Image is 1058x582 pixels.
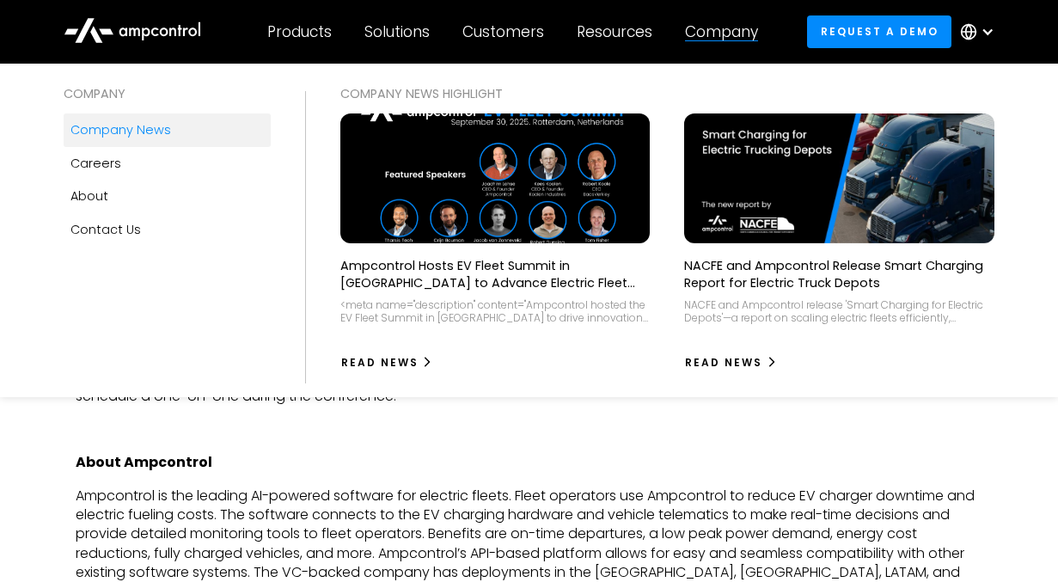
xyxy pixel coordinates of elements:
[462,22,544,41] div: Customers
[70,154,121,173] div: Careers
[267,22,332,41] div: Products
[577,22,652,41] div: Resources
[64,180,271,212] a: About
[341,355,419,371] div: Read News
[684,349,778,377] a: Read News
[70,187,108,205] div: About
[685,22,758,41] div: Company
[340,84,994,103] div: COMPANY NEWS Highlight
[340,257,651,291] p: Ampcontrol Hosts EV Fleet Summit in [GEOGRAPHIC_DATA] to Advance Electric Fleet Management in [GE...
[807,15,951,47] a: Request a demo
[364,22,430,41] div: Solutions
[70,120,171,139] div: Company news
[340,298,651,325] div: <meta name="description" content="Ampcontrol hosted the EV Fleet Summit in [GEOGRAPHIC_DATA] to d...
[76,452,212,472] strong: About Ampcontrol
[70,220,141,239] div: Contact Us
[64,84,271,103] div: COMPANY
[684,298,994,325] div: NACFE and Ampcontrol release 'Smart Charging for Electric Depots'—a report on scaling electric fl...
[64,213,271,246] a: Contact Us
[340,349,434,377] a: Read News
[684,257,994,291] p: NACFE and Ampcontrol Release Smart Charging Report for Electric Truck Depots
[685,355,762,371] div: Read News
[64,147,271,180] a: Careers
[64,113,271,146] a: Company news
